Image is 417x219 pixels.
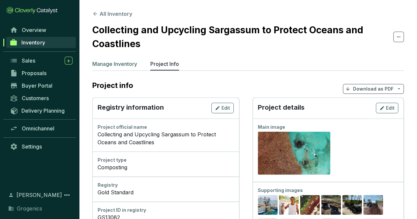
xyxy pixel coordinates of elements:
div: Gold Standard [98,188,234,196]
h2: Collecting and Upcycling Sargassum to Protect Oceans and Coastlines [92,23,393,51]
div: Supporting images [258,187,398,194]
h2: Project info [92,81,140,90]
span: Sales [22,57,35,64]
a: Proposals [7,68,76,79]
p: Project Info [150,60,179,68]
a: Buyer Portal [7,80,76,91]
p: Download as PDF [353,86,394,92]
span: Edit [222,105,230,111]
div: Project ID in registry [98,207,234,213]
div: Registry [98,182,234,188]
span: Edit [386,105,395,111]
div: Composting [98,163,234,171]
div: Project type [98,157,234,163]
span: Settings [22,143,42,150]
span: Delivery Planning [21,107,65,114]
a: Overview [7,24,76,36]
p: Project details [258,103,305,113]
a: Omnichannel [7,123,76,134]
span: Proposals [22,70,46,76]
button: Edit [211,103,234,113]
span: Grogenics [17,205,42,212]
span: Customers [22,95,49,101]
a: Customers [7,93,76,104]
span: Inventory [21,39,45,46]
a: Inventory [6,37,76,48]
span: Overview [22,27,46,33]
a: Settings [7,141,76,152]
a: Sales [7,55,76,66]
div: Main image [258,124,398,130]
button: All Inventory [92,10,132,18]
a: Delivery Planning [7,105,76,116]
span: [PERSON_NAME] [16,191,62,199]
p: Manage Inventory [92,60,137,68]
span: Omnichannel [22,125,54,132]
div: Collecting and Upcycling Sargassum to Protect Oceans and Coastlines [98,130,234,146]
span: Buyer Portal [22,82,52,89]
div: Project official name [98,124,234,130]
p: Registry information [98,103,164,113]
button: Edit [376,103,398,113]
